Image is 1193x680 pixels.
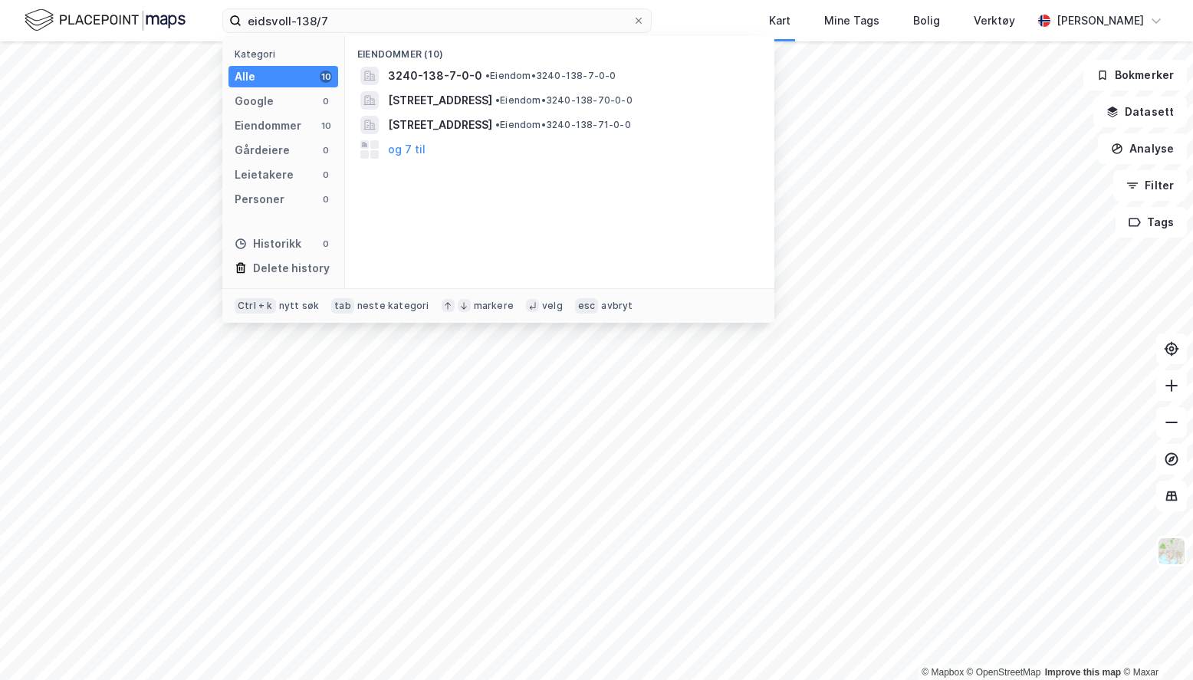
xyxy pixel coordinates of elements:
[388,91,492,110] span: [STREET_ADDRESS]
[25,7,186,34] img: logo.f888ab2527a4732fd821a326f86c7f29.svg
[913,11,940,30] div: Bolig
[1057,11,1144,30] div: [PERSON_NAME]
[495,94,633,107] span: Eiendom • 3240-138-70-0-0
[331,298,354,314] div: tab
[235,48,338,60] div: Kategori
[388,140,426,159] button: og 7 til
[253,259,330,278] div: Delete history
[1116,207,1187,238] button: Tags
[388,67,482,85] span: 3240-138-7-0-0
[388,116,492,134] span: [STREET_ADDRESS]
[495,119,500,130] span: •
[320,238,332,250] div: 0
[235,235,301,253] div: Historikk
[967,667,1041,678] a: OpenStreetMap
[601,300,633,312] div: avbryt
[974,11,1015,30] div: Verktøy
[1093,97,1187,127] button: Datasett
[1045,667,1121,678] a: Improve this map
[320,169,332,181] div: 0
[320,120,332,132] div: 10
[485,70,616,82] span: Eiendom • 3240-138-7-0-0
[1116,606,1193,680] iframe: Chat Widget
[575,298,599,314] div: esc
[485,70,490,81] span: •
[320,71,332,83] div: 10
[1083,60,1187,90] button: Bokmerker
[357,300,429,312] div: neste kategori
[474,300,514,312] div: markere
[1098,133,1187,164] button: Analyse
[320,95,332,107] div: 0
[1157,537,1186,566] img: Z
[242,9,633,32] input: Søk på adresse, matrikkel, gårdeiere, leietakere eller personer
[824,11,879,30] div: Mine Tags
[235,190,284,209] div: Personer
[235,117,301,135] div: Eiendommer
[345,36,774,64] div: Eiendommer (10)
[320,193,332,205] div: 0
[235,141,290,159] div: Gårdeiere
[769,11,790,30] div: Kart
[495,94,500,106] span: •
[320,144,332,156] div: 0
[922,667,964,678] a: Mapbox
[279,300,320,312] div: nytt søk
[235,67,255,86] div: Alle
[235,166,294,184] div: Leietakere
[235,92,274,110] div: Google
[495,119,631,131] span: Eiendom • 3240-138-71-0-0
[1113,170,1187,201] button: Filter
[542,300,563,312] div: velg
[235,298,276,314] div: Ctrl + k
